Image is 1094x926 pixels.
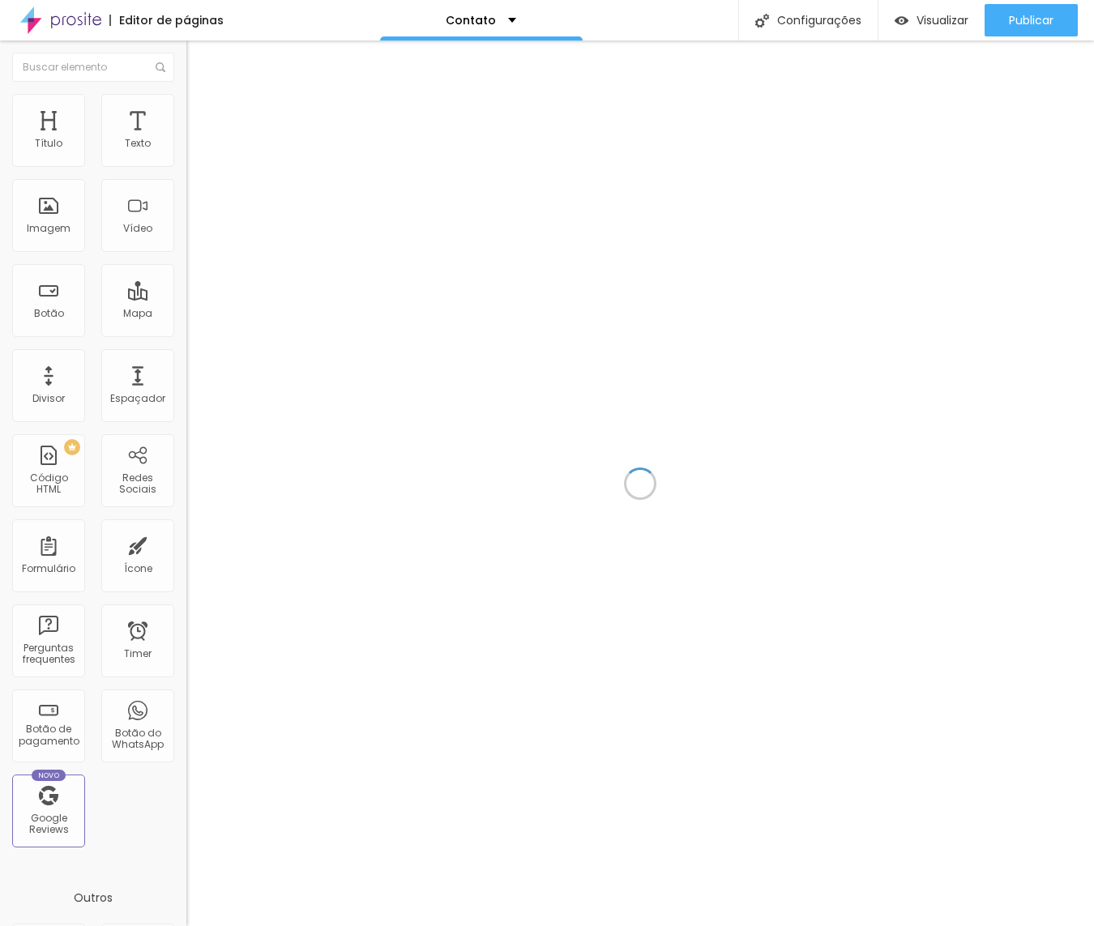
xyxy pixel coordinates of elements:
[125,138,151,149] div: Texto
[105,728,169,751] div: Botão do WhatsApp
[985,4,1078,36] button: Publicar
[124,648,152,659] div: Timer
[124,563,152,574] div: Ícone
[12,53,174,82] input: Buscar elemento
[110,393,165,404] div: Espaçador
[895,14,908,28] img: view-1.svg
[446,15,496,26] p: Contato
[105,472,169,496] div: Redes Sociais
[878,4,985,36] button: Visualizar
[917,14,968,27] span: Visualizar
[755,14,769,28] img: Icone
[16,642,80,666] div: Perguntas frequentes
[156,62,165,72] img: Icone
[32,770,66,781] div: Novo
[1009,14,1053,27] span: Publicar
[16,723,80,747] div: Botão de pagamento
[27,223,71,234] div: Imagem
[34,308,64,319] div: Botão
[16,472,80,496] div: Código HTML
[32,393,65,404] div: Divisor
[22,563,75,574] div: Formulário
[16,813,80,836] div: Google Reviews
[109,15,224,26] div: Editor de páginas
[123,223,152,234] div: Vídeo
[35,138,62,149] div: Título
[123,308,152,319] div: Mapa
